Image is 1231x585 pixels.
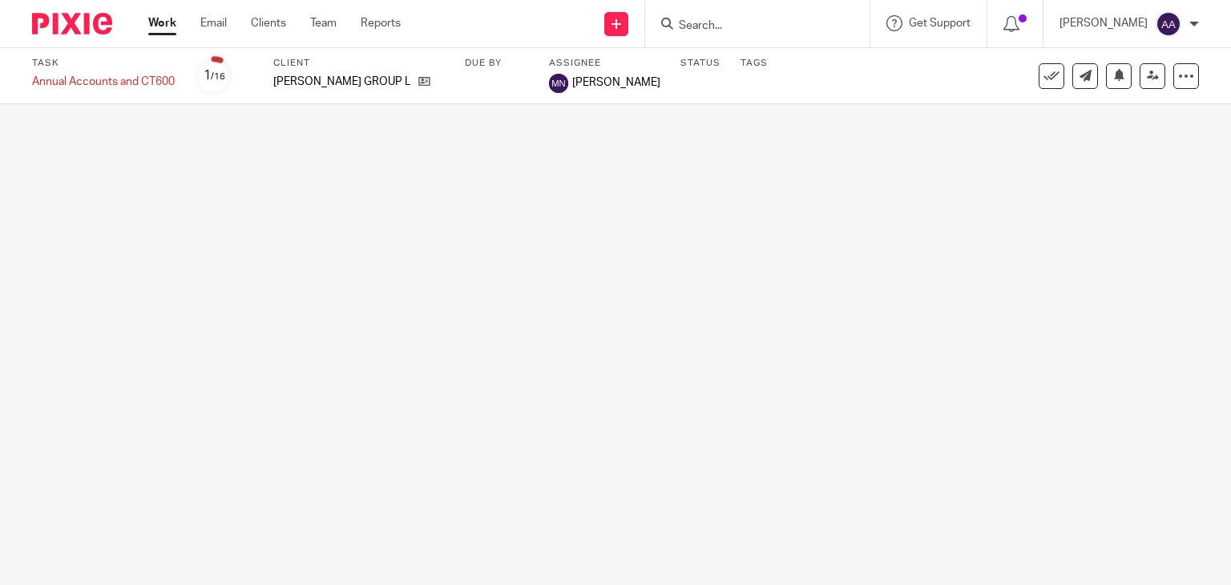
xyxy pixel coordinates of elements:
[418,75,430,87] i: Open client page
[273,74,410,90] span: CLYDE MORAY GROUP LTD
[273,57,445,70] label: Client
[32,57,175,70] label: Task
[32,74,175,90] div: Annual Accounts and CT600
[211,72,225,81] small: /16
[549,74,568,93] img: Methara Nanayakkara
[549,57,660,70] label: Assignee
[204,67,225,85] div: 1
[741,57,768,70] label: Tags
[251,15,286,31] a: Clients
[273,74,410,90] p: [PERSON_NAME] GROUP LTD
[680,57,720,70] label: Status
[572,75,660,91] span: [PERSON_NAME]
[200,15,227,31] a: Email
[361,15,401,31] a: Reports
[32,13,112,34] img: Pixie
[310,15,337,31] a: Team
[148,15,176,31] a: Work
[909,18,971,29] span: Get Support
[1059,15,1148,31] p: [PERSON_NAME]
[465,57,529,70] label: Due by
[1156,11,1181,37] img: svg%3E
[677,19,821,34] input: Search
